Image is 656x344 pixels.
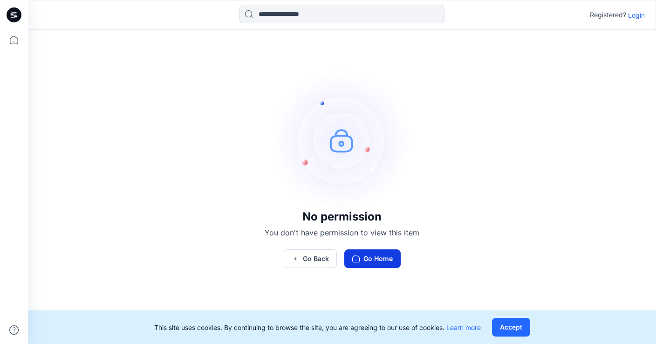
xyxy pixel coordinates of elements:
[272,70,412,210] img: no-perm.svg
[265,227,419,238] p: You don't have permission to view this item
[492,318,530,337] button: Accept
[344,249,401,268] button: Go Home
[265,210,419,223] h3: No permission
[284,249,337,268] button: Go Back
[628,10,645,20] p: Login
[590,9,626,21] p: Registered?
[154,323,481,332] p: This site uses cookies. By continuing to browse the site, you are agreeing to our use of cookies.
[446,323,481,331] a: Learn more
